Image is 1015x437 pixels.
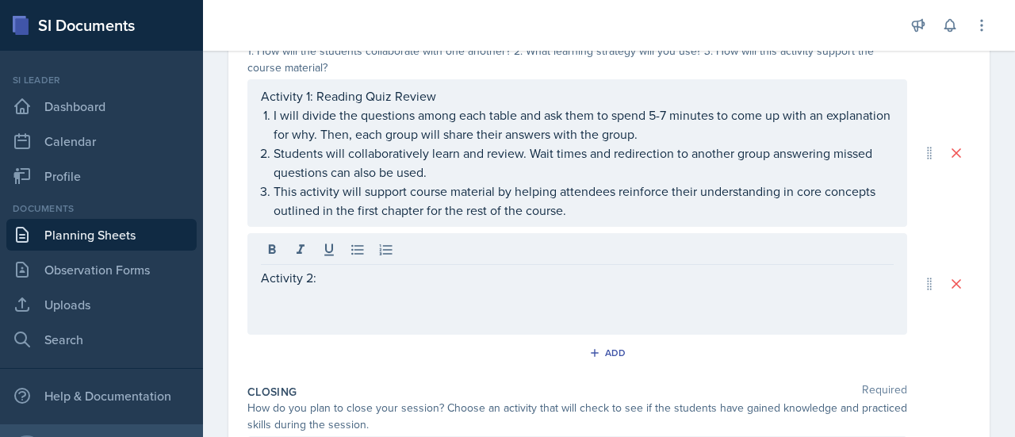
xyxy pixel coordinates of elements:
p: I will divide the questions among each table and ask them to spend 5-7 minutes to come up with an... [274,105,894,144]
a: Dashboard [6,90,197,122]
button: Add [584,341,635,365]
p: Activity 2: [261,268,894,287]
div: Si leader [6,73,197,87]
a: Planning Sheets [6,219,197,251]
div: 1. How will the students collaborate with one another? 2. What learning strategy will you use? 3.... [247,43,907,76]
div: Help & Documentation [6,380,197,412]
p: This activity will support course material by helping attendees reinforce their understanding in ... [274,182,894,220]
div: How do you plan to close your session? Choose an activity that will check to see if the students ... [247,400,907,433]
a: Search [6,324,197,355]
div: Documents [6,201,197,216]
p: Activity 1: Reading Quiz Review [261,86,894,105]
label: Closing [247,384,297,400]
p: Students will collaboratively learn and review. Wait times and redirection to another group answe... [274,144,894,182]
span: Required [862,384,907,400]
a: Profile [6,160,197,192]
div: Add [592,347,626,359]
a: Observation Forms [6,254,197,286]
a: Uploads [6,289,197,320]
a: Calendar [6,125,197,157]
